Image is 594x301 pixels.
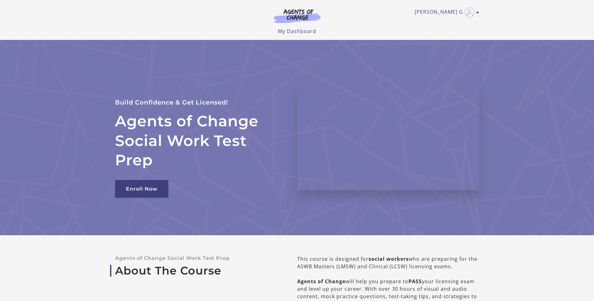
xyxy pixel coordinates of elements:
[267,9,327,23] img: Agents of Change Logo
[115,111,282,170] h2: Agents of Change Social Work Test Prep
[278,28,316,35] a: My Dashboard
[415,7,476,17] a: Toggle menu
[115,97,282,108] p: Build Confidence & Get Licensed!
[369,255,409,262] b: social workers
[115,264,277,277] a: About The Course
[408,278,422,285] b: PASS
[115,255,277,261] p: Agents of Change Social Work Test Prep
[115,180,168,198] a: Enroll Now
[297,278,345,285] b: Agents of Change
